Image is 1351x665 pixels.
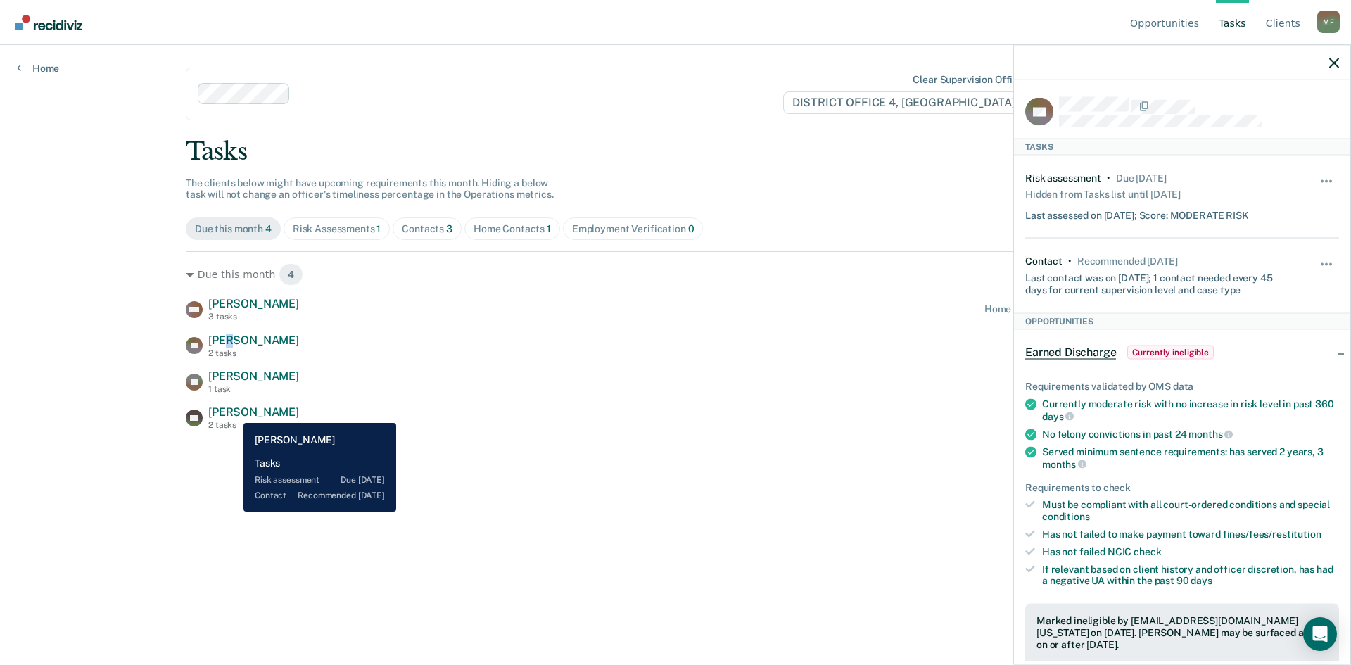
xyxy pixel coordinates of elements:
div: Has not failed NCIC [1042,545,1339,557]
span: 0 [688,223,694,234]
div: • [1107,172,1110,184]
span: days [1191,575,1212,586]
div: Earned DischargeCurrently ineligible [1014,330,1350,375]
div: Last assessed on [DATE]; Score: MODERATE RISK [1025,203,1249,221]
button: Profile dropdown button [1317,11,1340,33]
span: months [1188,429,1233,440]
div: Risk Assessments [293,223,381,235]
div: If relevant based on client history and officer discretion, has had a negative UA within the past 90 [1042,563,1339,587]
span: [PERSON_NAME] [208,405,299,419]
span: 4 [279,263,303,286]
div: Recommended in 22 days [1077,255,1177,267]
div: 1 task [208,384,299,394]
span: 1 [547,223,551,234]
div: Marked ineligible by [EMAIL_ADDRESS][DOMAIN_NAME][US_STATE] on [DATE]. [PERSON_NAME] may be surfa... [1036,615,1328,650]
div: Hidden from Tasks list until [DATE] [1025,184,1181,203]
div: Due this month [186,263,1165,286]
span: [PERSON_NAME] [208,334,299,347]
div: Tasks [186,137,1165,166]
div: Served minimum sentence requirements: has served 2 years, 3 [1042,446,1339,470]
div: Due 7 months ago [1116,172,1167,184]
span: months [1042,458,1086,469]
div: Risk assessment [1025,172,1101,184]
span: days [1042,410,1074,422]
div: Contact [1025,255,1063,267]
div: Home contact recommended in a month [984,303,1165,315]
span: [PERSON_NAME] [208,369,299,383]
div: M F [1317,11,1340,33]
div: 2 tasks [208,348,299,358]
span: 1 [376,223,381,234]
div: Must be compliant with all court-ordered conditions and special [1042,499,1339,523]
a: Home [17,62,59,75]
span: 4 [265,223,272,234]
div: Clear supervision officers [913,74,1032,86]
span: Currently ineligible [1127,346,1214,360]
span: DISTRICT OFFICE 4, [GEOGRAPHIC_DATA] [783,91,1036,114]
div: Requirements validated by OMS data [1025,381,1339,393]
div: Employment Verification [572,223,694,235]
span: Earned Discharge [1025,346,1116,360]
div: Currently moderate risk with no increase in risk level in past 360 [1042,398,1339,422]
div: Open Intercom Messenger [1303,617,1337,651]
span: check [1134,545,1161,557]
div: Contacts [402,223,452,235]
div: Last contact was on [DATE]; 1 contact needed every 45 days for current supervision level and case... [1025,267,1287,296]
div: • [1068,255,1072,267]
div: Requirements to check [1025,481,1339,493]
div: 2 tasks [208,420,299,430]
div: Due this month [195,223,272,235]
div: No felony convictions in past 24 [1042,428,1339,441]
div: Tasks [1014,138,1350,155]
span: 3 [446,223,452,234]
div: Opportunities [1014,312,1350,329]
div: 3 tasks [208,312,299,322]
img: Recidiviz [15,15,82,30]
div: Home Contacts [474,223,551,235]
span: [PERSON_NAME] [208,297,299,310]
div: Has not failed to make payment toward [1042,528,1339,540]
span: fines/fees/restitution [1223,528,1321,539]
span: The clients below might have upcoming requirements this month. Hiding a below task will not chang... [186,177,554,201]
span: conditions [1042,511,1090,522]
